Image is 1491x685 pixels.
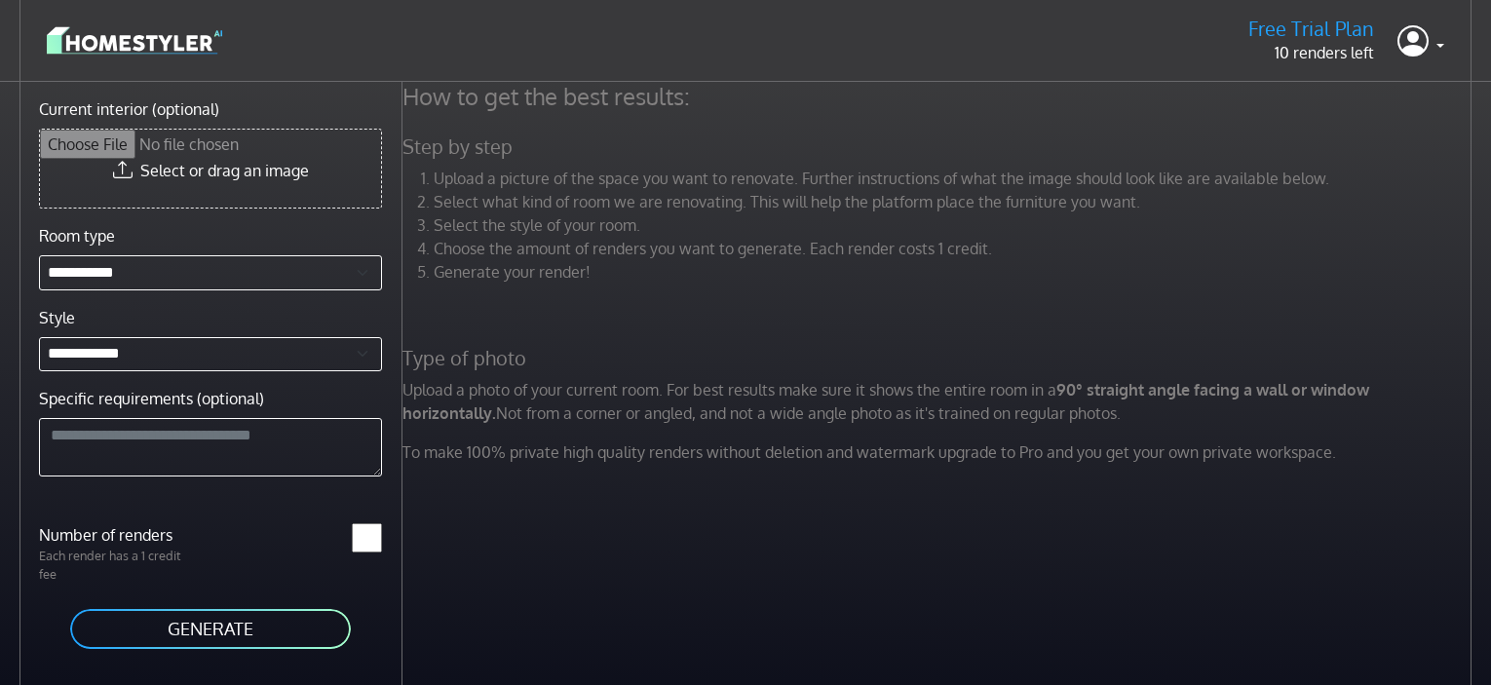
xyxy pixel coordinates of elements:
label: Room type [39,224,115,247]
h4: How to get the best results: [391,82,1488,111]
li: Choose the amount of renders you want to generate. Each render costs 1 credit. [434,237,1476,260]
li: Generate your render! [434,260,1476,284]
h5: Free Trial Plan [1248,17,1374,41]
li: Select the style of your room. [434,213,1476,237]
label: Number of renders [27,523,210,547]
p: To make 100% private high quality renders without deletion and watermark upgrade to Pro and you g... [391,440,1488,464]
button: GENERATE [68,607,353,651]
li: Upload a picture of the space you want to renovate. Further instructions of what the image should... [434,167,1476,190]
p: Each render has a 1 credit fee [27,547,210,584]
p: 10 renders left [1248,41,1374,64]
p: Upload a photo of your current room. For best results make sure it shows the entire room in a Not... [391,378,1488,425]
h5: Step by step [391,134,1488,159]
h5: Type of photo [391,346,1488,370]
img: logo-3de290ba35641baa71223ecac5eacb59cb85b4c7fdf211dc9aaecaaee71ea2f8.svg [47,23,222,57]
label: Current interior (optional) [39,97,219,121]
li: Select what kind of room we are renovating. This will help the platform place the furniture you w... [434,190,1476,213]
label: Style [39,306,75,329]
label: Specific requirements (optional) [39,387,264,410]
